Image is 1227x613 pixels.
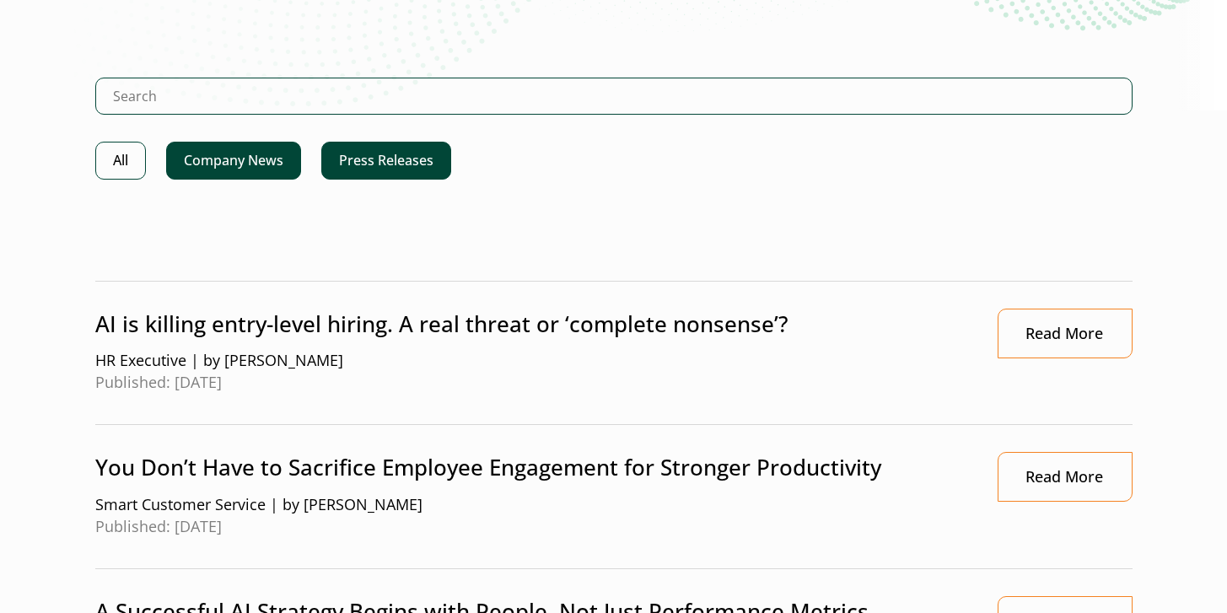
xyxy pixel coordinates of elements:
a: Link opens in a new window [998,452,1133,502]
form: Search Intradiem [95,78,1133,142]
span: Published: [DATE] [95,516,963,538]
a: Link opens in a new window [998,309,1133,358]
a: Press Releases [321,142,451,180]
span: Smart Customer Service | by [PERSON_NAME] [95,494,963,516]
span: HR Executive | by [PERSON_NAME] [95,350,963,372]
input: Search [95,78,1133,115]
p: You Don’t Have to Sacrifice Employee Engagement for Stronger Productivity [95,452,963,483]
span: Published: [DATE] [95,372,963,394]
a: All [95,142,146,180]
a: Company News [166,142,301,180]
p: AI is killing entry-level hiring. A real threat or ‘complete nonsense’? [95,309,963,340]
